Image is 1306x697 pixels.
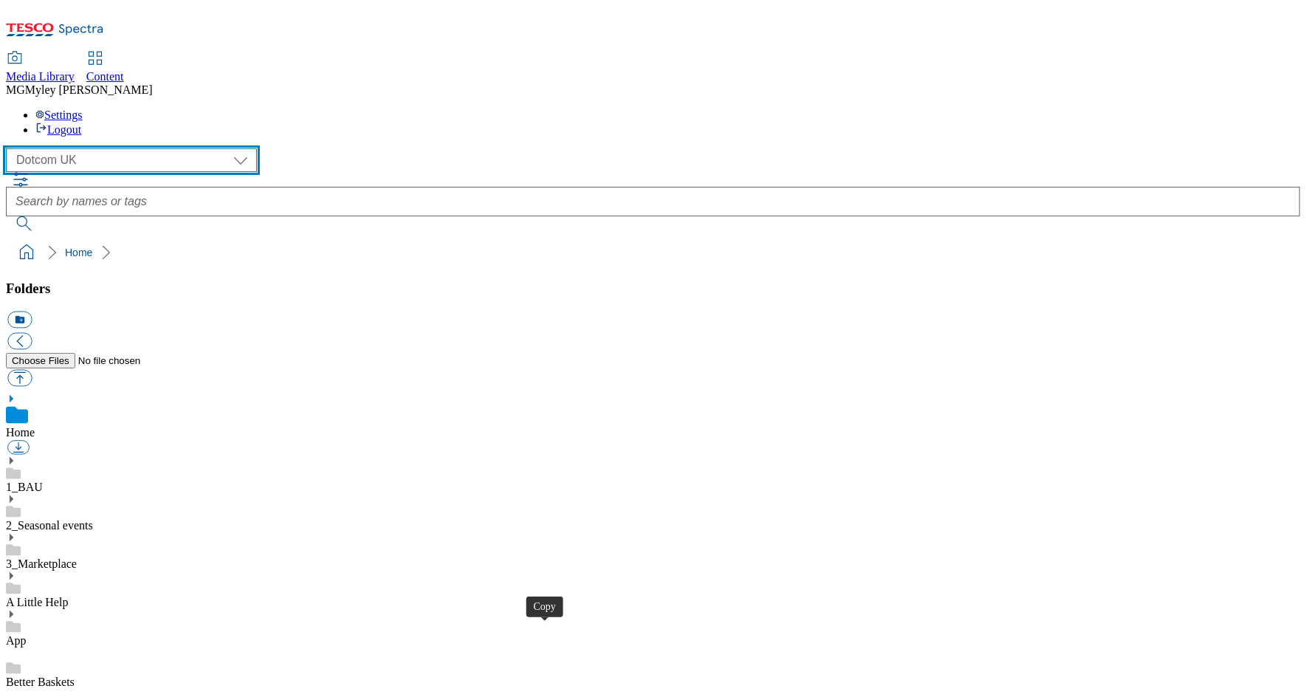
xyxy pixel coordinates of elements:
[6,634,27,647] a: App
[6,519,93,532] a: 2_Seasonal events
[6,426,35,439] a: Home
[86,70,124,83] span: Content
[6,481,43,493] a: 1_BAU
[6,596,68,608] a: A Little Help
[6,70,75,83] span: Media Library
[6,187,1300,216] input: Search by names or tags
[15,241,38,264] a: home
[35,109,83,121] a: Settings
[6,676,75,688] a: Better Baskets
[6,83,25,96] span: MG
[65,247,92,258] a: Home
[6,281,1300,297] h3: Folders
[35,123,81,136] a: Logout
[6,52,75,83] a: Media Library
[6,557,77,570] a: 3_Marketplace
[25,83,153,96] span: Myley [PERSON_NAME]
[86,52,124,83] a: Content
[6,238,1300,267] nav: breadcrumb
